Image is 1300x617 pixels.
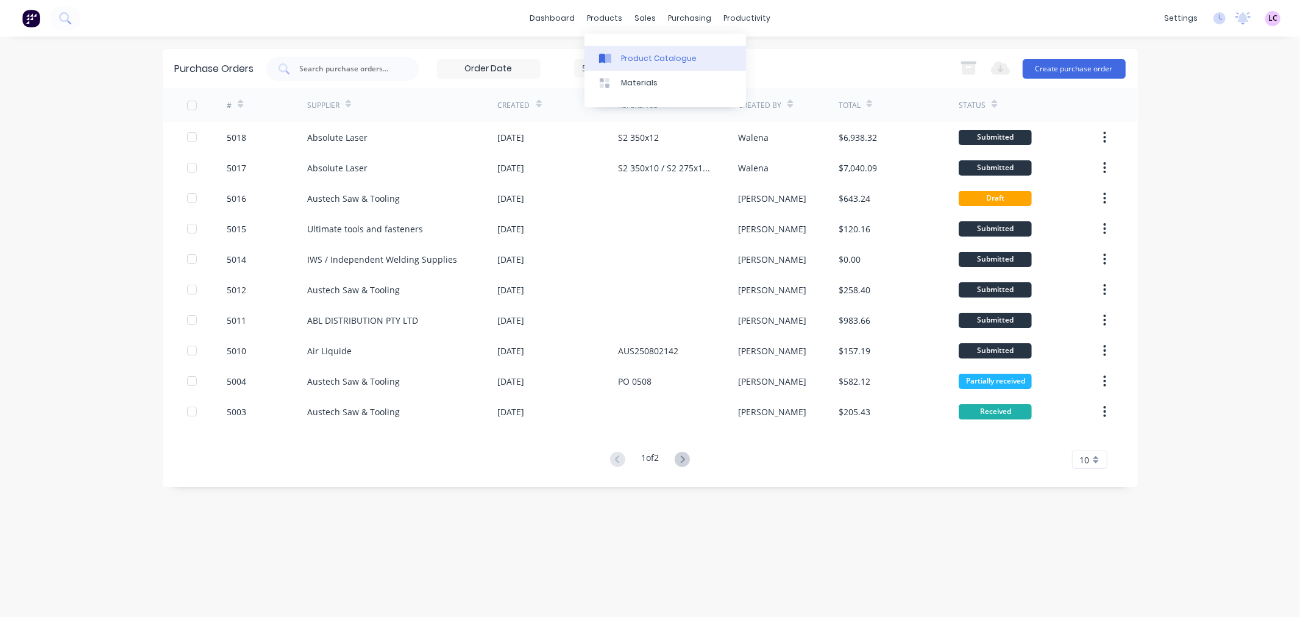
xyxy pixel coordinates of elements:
[498,314,525,327] div: [DATE]
[1158,9,1204,27] div: settings
[584,46,746,70] a: Product Catalogue
[307,284,400,296] div: Austech Saw & Tooling
[307,223,423,235] div: Ultimate tools and fasteners
[307,344,352,357] div: Air Liquide
[628,9,662,27] div: sales
[959,252,1032,267] div: Submitted
[738,192,806,205] div: [PERSON_NAME]
[438,60,540,78] input: Order Date
[498,253,525,266] div: [DATE]
[584,71,746,95] a: Materials
[839,162,877,174] div: $7,040.09
[959,100,986,111] div: Status
[641,451,659,469] div: 1 of 2
[959,343,1032,358] div: Submitted
[839,192,870,205] div: $643.24
[839,284,870,296] div: $258.40
[1268,13,1277,24] span: LC
[227,131,246,144] div: 5018
[307,405,400,418] div: Austech Saw & Tooling
[227,375,246,388] div: 5004
[1023,59,1126,79] button: Create purchase order
[621,77,658,88] div: Materials
[959,374,1032,389] div: Partially received
[959,221,1032,237] div: Submitted
[307,100,339,111] div: Supplier
[839,344,870,357] div: $157.19
[227,192,246,205] div: 5016
[738,162,769,174] div: Walena
[227,162,246,174] div: 5017
[618,162,714,174] div: S2 350x10 / S2 275x12 / S4 350x12
[307,131,368,144] div: Absolute Laser
[839,100,861,111] div: Total
[839,253,861,266] div: $0.00
[959,404,1032,419] div: Received
[498,375,525,388] div: [DATE]
[581,9,628,27] div: products
[498,192,525,205] div: [DATE]
[839,405,870,418] div: $205.43
[175,62,254,76] div: Purchase Orders
[307,314,418,327] div: ABL DISTRIBUTION PTY LTD
[498,100,530,111] div: Created
[582,62,669,74] div: 5 Statuses
[1080,454,1090,466] span: 10
[738,405,806,418] div: [PERSON_NAME]
[839,314,870,327] div: $983.66
[717,9,776,27] div: productivity
[959,282,1032,298] div: Submitted
[618,131,659,144] div: S2 350x12
[227,100,232,111] div: #
[227,405,246,418] div: 5003
[738,253,806,266] div: [PERSON_NAME]
[839,131,877,144] div: $6,938.32
[307,192,400,205] div: Austech Saw & Tooling
[227,223,246,235] div: 5015
[307,375,400,388] div: Austech Saw & Tooling
[618,344,678,357] div: AUS250802142
[498,223,525,235] div: [DATE]
[498,162,525,174] div: [DATE]
[22,9,40,27] img: Factory
[621,53,697,64] div: Product Catalogue
[227,344,246,357] div: 5010
[839,375,870,388] div: $582.12
[738,100,781,111] div: Created By
[524,9,581,27] a: dashboard
[738,344,806,357] div: [PERSON_NAME]
[738,375,806,388] div: [PERSON_NAME]
[307,253,457,266] div: IWS / Independent Welding Supplies
[738,284,806,296] div: [PERSON_NAME]
[498,131,525,144] div: [DATE]
[498,405,525,418] div: [DATE]
[227,314,246,327] div: 5011
[959,313,1032,328] div: Submitted
[227,284,246,296] div: 5012
[299,63,400,75] input: Search purchase orders...
[738,131,769,144] div: Walena
[662,9,717,27] div: purchasing
[959,160,1032,176] div: Submitted
[498,344,525,357] div: [DATE]
[498,284,525,296] div: [DATE]
[839,223,870,235] div: $120.16
[959,191,1032,206] div: Draft
[307,162,368,174] div: Absolute Laser
[227,253,246,266] div: 5014
[959,130,1032,145] div: Submitted
[618,375,652,388] div: PO 0508
[738,314,806,327] div: [PERSON_NAME]
[738,223,806,235] div: [PERSON_NAME]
